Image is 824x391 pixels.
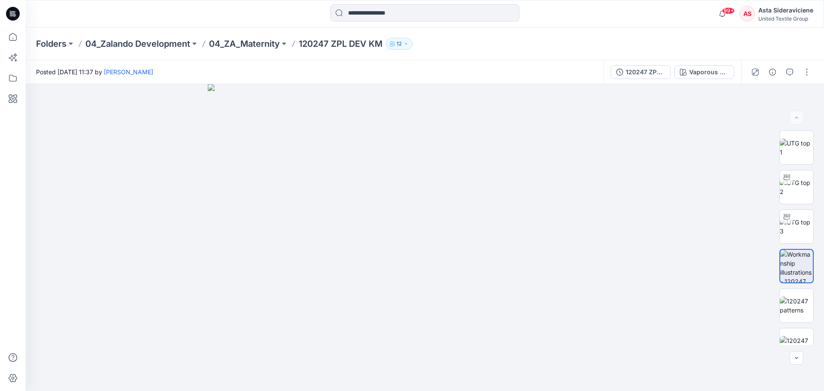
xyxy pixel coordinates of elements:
img: UTG top 2 [780,178,813,196]
button: 120247 ZPL DEV KM [611,65,671,79]
a: [PERSON_NAME] [104,68,153,76]
button: 12 [386,38,412,50]
img: eyJhbGciOiJIUzI1NiIsImtpZCI6IjAiLCJzbHQiOiJzZXMiLCJ0eXAiOiJKV1QifQ.eyJkYXRhIjp7InR5cGUiOiJzdG9yYW... [208,84,642,391]
p: 12 [397,39,402,48]
button: Vaporous Gray (12-4302 TCX) [674,65,734,79]
p: 120247 ZPL DEV KM [299,38,382,50]
span: 99+ [722,7,735,14]
div: AS [739,6,755,21]
img: 120247 MC [780,336,813,354]
a: Folders [36,38,67,50]
div: United Textile Group [758,15,813,22]
a: 04_ZA_Maternity [209,38,280,50]
span: Posted [DATE] 11:37 by [36,67,153,76]
button: Details [766,65,779,79]
div: Vaporous Gray (12-4302 TCX) [689,67,729,77]
img: 120247 patterns [780,297,813,315]
div: Asta Sideraviciene [758,5,813,15]
img: UTG top 3 [780,218,813,236]
div: 120247 ZPL DEV KM [626,67,665,77]
img: Workmanship illustrations - 120247 [780,250,813,282]
a: 04_Zalando Development [85,38,190,50]
img: UTG top 1 [780,139,813,157]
